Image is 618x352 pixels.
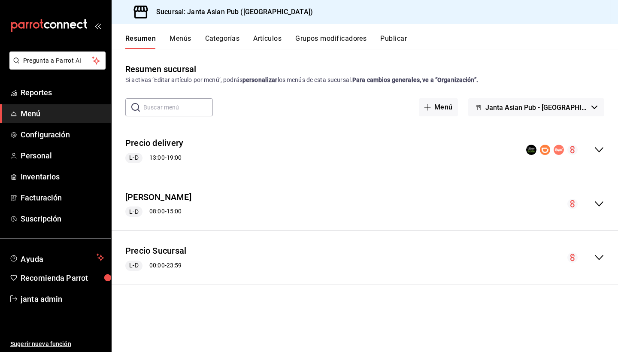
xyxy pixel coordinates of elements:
[21,252,93,263] span: Ayuda
[380,34,407,49] button: Publicar
[112,184,618,224] div: collapse-menu-row
[21,272,104,284] span: Recomienda Parrot
[21,171,104,182] span: Inventarios
[94,22,101,29] button: open_drawer_menu
[112,238,618,278] div: collapse-menu-row
[242,76,278,83] strong: personalizar
[126,261,142,270] span: L-D
[21,192,104,203] span: Facturación
[125,245,186,257] button: Precio Sucursal
[21,87,104,98] span: Reportes
[253,34,282,49] button: Artículos
[125,261,186,271] div: 00:00 - 23:59
[9,52,106,70] button: Pregunta a Parrot AI
[143,99,213,116] input: Buscar menú
[21,129,104,140] span: Configuración
[21,213,104,225] span: Suscripción
[170,34,191,49] button: Menús
[21,108,104,119] span: Menú
[125,191,191,203] button: [PERSON_NAME]
[23,56,92,65] span: Pregunta a Parrot AI
[125,206,191,217] div: 08:00 - 15:00
[10,340,104,349] span: Sugerir nueva función
[21,150,104,161] span: Personal
[419,98,458,116] button: Menú
[21,293,104,305] span: janta admin
[149,7,313,17] h3: Sucursal: Janta Asian Pub ([GEOGRAPHIC_DATA])
[125,34,156,49] button: Resumen
[295,34,367,49] button: Grupos modificadores
[125,34,618,49] div: navigation tabs
[125,63,196,76] div: Resumen sucursal
[485,103,588,112] span: Janta Asian Pub - [GEOGRAPHIC_DATA]
[125,76,604,85] div: Si activas ‘Editar artículo por menú’, podrás los menús de esta sucursal.
[352,76,478,83] strong: Para cambios generales, ve a “Organización”.
[205,34,240,49] button: Categorías
[6,62,106,71] a: Pregunta a Parrot AI
[468,98,604,116] button: Janta Asian Pub - [GEOGRAPHIC_DATA]
[125,137,183,149] button: Precio delivery
[126,153,142,162] span: L-D
[112,130,618,170] div: collapse-menu-row
[126,207,142,216] span: L-D
[125,153,183,163] div: 13:00 - 19:00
